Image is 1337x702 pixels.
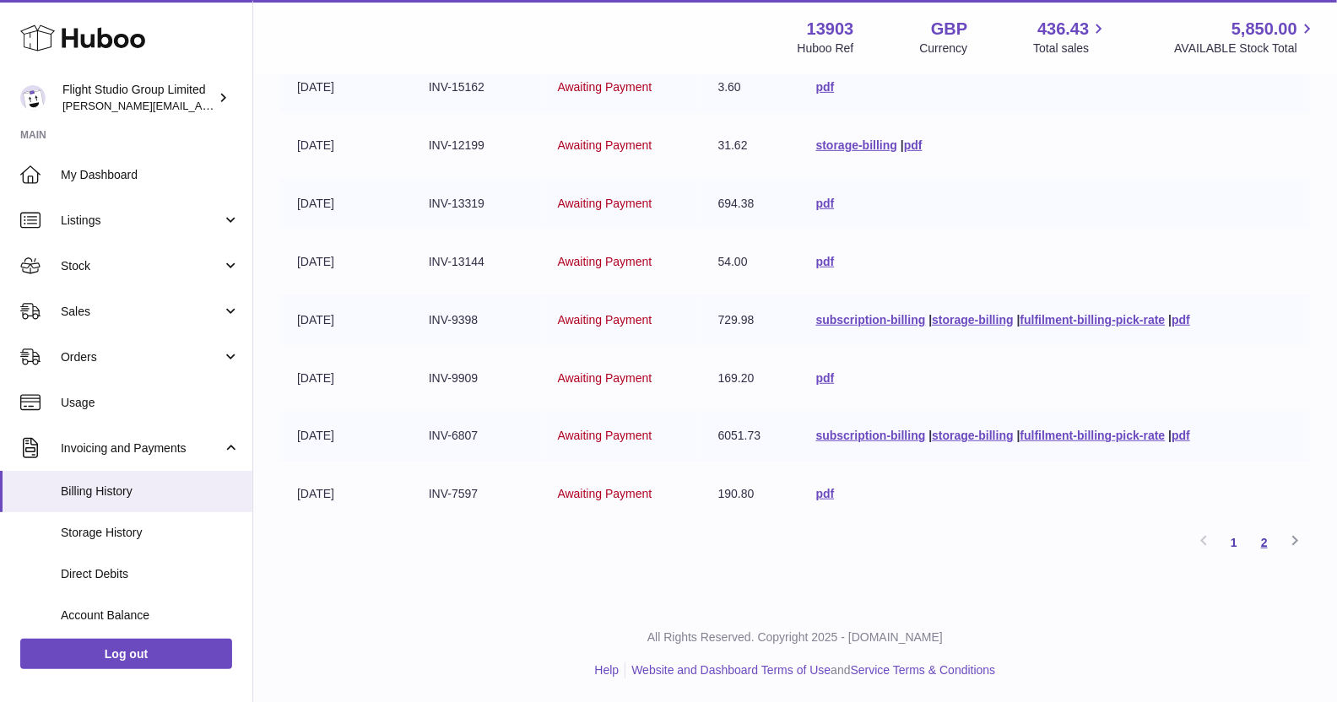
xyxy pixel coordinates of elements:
a: pdf [816,255,835,268]
a: storage-billing [932,313,1013,327]
a: Help [595,663,620,677]
td: [DATE] [280,354,412,403]
td: 729.98 [701,295,799,345]
span: | [901,138,904,152]
td: [DATE] [280,179,412,229]
a: 1 [1219,527,1249,558]
td: INV-15162 [412,62,541,112]
div: Flight Studio Group Limited [62,82,214,114]
td: 694.38 [701,179,799,229]
a: pdf [816,487,835,500]
a: subscription-billing [816,313,926,327]
td: INV-7597 [412,469,541,519]
span: Awaiting Payment [558,487,652,500]
a: fulfilment-billing-pick-rate [1020,313,1166,327]
strong: GBP [931,18,967,40]
a: 436.43 Total sales [1033,18,1108,57]
a: storage-billing [816,138,897,152]
td: 54.00 [701,237,799,287]
td: INV-13319 [412,179,541,229]
span: Awaiting Payment [558,429,652,442]
td: [DATE] [280,237,412,287]
li: and [625,662,995,678]
a: 2 [1249,527,1280,558]
span: 436.43 [1037,18,1089,40]
span: Awaiting Payment [558,80,652,94]
td: [DATE] [280,62,412,112]
td: 169.20 [701,354,799,403]
div: Huboo Ref [798,40,854,57]
a: pdf [1172,429,1190,442]
span: Sales [61,304,222,320]
a: pdf [816,80,835,94]
span: Listings [61,213,222,229]
td: 3.60 [701,62,799,112]
a: 5,850.00 AVAILABLE Stock Total [1174,18,1317,57]
td: [DATE] [280,295,412,345]
span: Direct Debits [61,566,240,582]
td: INV-12199 [412,121,541,170]
a: pdf [1172,313,1190,327]
span: | [1168,429,1172,442]
span: My Dashboard [61,167,240,183]
td: INV-13144 [412,237,541,287]
span: 5,850.00 [1231,18,1297,40]
a: pdf [904,138,923,152]
td: [DATE] [280,121,412,170]
span: Invoicing and Payments [61,440,222,456]
td: INV-9398 [412,295,541,345]
td: INV-6807 [412,411,541,461]
span: Storage History [61,525,240,541]
span: Orders [61,349,222,365]
a: Website and Dashboard Terms of Use [631,663,831,677]
td: 190.80 [701,469,799,519]
td: INV-9909 [412,354,541,403]
td: 31.62 [701,121,799,170]
span: Usage [61,395,240,411]
span: | [928,313,932,327]
span: Account Balance [61,607,240,624]
td: 6051.73 [701,411,799,461]
a: Log out [20,639,232,669]
td: [DATE] [280,469,412,519]
span: Awaiting Payment [558,138,652,152]
div: Currency [920,40,968,57]
a: pdf [816,371,835,385]
img: natasha@stevenbartlett.com [20,85,46,111]
a: pdf [816,197,835,210]
span: Awaiting Payment [558,313,652,327]
span: Awaiting Payment [558,255,652,268]
a: Service Terms & Conditions [851,663,996,677]
a: fulfilment-billing-pick-rate [1020,429,1166,442]
span: | [1017,313,1020,327]
span: Billing History [61,483,240,499]
span: Total sales [1033,40,1108,57]
span: [PERSON_NAME][EMAIL_ADDRESS][DOMAIN_NAME] [62,99,338,112]
span: Awaiting Payment [558,371,652,385]
span: AVAILABLE Stock Total [1174,40,1317,57]
td: [DATE] [280,411,412,461]
span: Awaiting Payment [558,197,652,210]
a: subscription-billing [816,429,926,442]
span: | [1017,429,1020,442]
p: All Rights Reserved. Copyright 2025 - [DOMAIN_NAME] [267,629,1323,645]
span: Stock [61,258,222,274]
span: | [928,429,932,442]
a: storage-billing [932,429,1013,442]
span: | [1168,313,1172,327]
strong: 13903 [807,18,854,40]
